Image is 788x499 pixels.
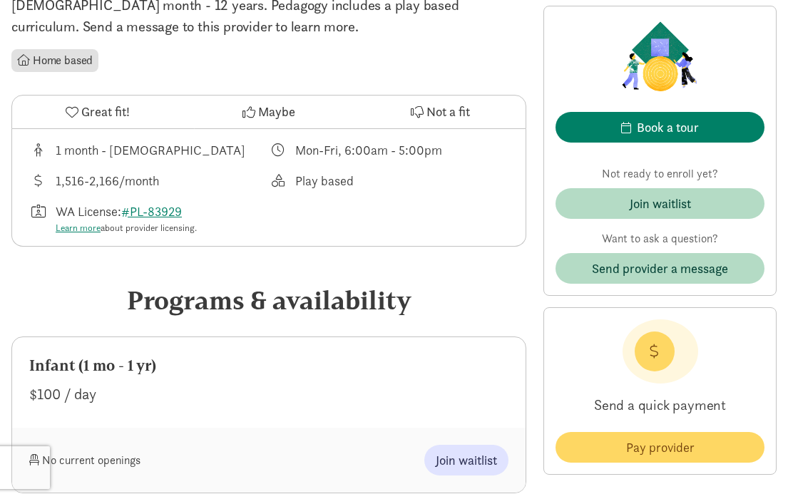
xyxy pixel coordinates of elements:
[618,18,701,95] img: Provider logo
[11,49,98,72] li: Home based
[12,96,183,128] button: Great fit!
[56,222,101,234] a: Learn more
[81,102,130,121] span: Great fit!
[424,445,508,475] button: Join waitlist
[626,438,695,457] span: Pay provider
[556,188,764,219] button: Join waitlist
[29,202,269,235] div: License number
[183,96,354,128] button: Maybe
[630,194,691,213] div: Join waitlist
[269,171,508,190] div: This provider's education philosophy
[29,445,269,475] div: No current openings
[29,354,508,377] div: Infant (1 mo - 1 yr)
[436,451,497,470] span: Join waitlist
[556,253,764,284] button: Send provider a message
[269,140,508,160] div: Class schedule
[11,281,526,319] div: Programs & availability
[295,171,354,190] div: Play based
[121,203,182,220] a: #PL-83929
[29,171,269,190] div: Average tuition for this program
[29,383,508,406] div: $100 / day
[56,202,197,235] div: WA License:
[556,165,764,182] p: Not ready to enroll yet?
[556,112,764,143] button: Book a tour
[56,221,197,235] div: about provider licensing.
[29,140,269,160] div: Age range for children that this provider cares for
[56,140,245,160] div: 1 month - [DEMOGRAPHIC_DATA]
[592,259,728,278] span: Send provider a message
[426,102,470,121] span: Not a fit
[295,140,442,160] div: Mon-Fri, 6:00am - 5:00pm
[56,171,159,190] div: 1,516-2,166/month
[637,118,699,137] div: Book a tour
[258,102,295,121] span: Maybe
[556,230,764,247] p: Want to ask a question?
[556,384,764,426] p: Send a quick payment
[354,96,526,128] button: Not a fit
